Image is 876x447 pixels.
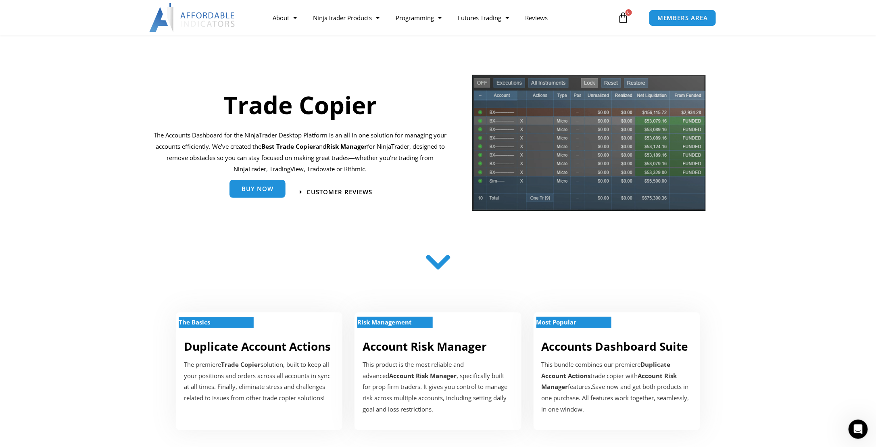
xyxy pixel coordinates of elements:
[450,8,517,27] a: Futures Trading
[389,372,457,380] strong: Account Risk Manager
[265,8,305,27] a: About
[326,142,367,150] strong: Risk Manager
[307,189,372,195] span: Customer Reviews
[849,420,868,439] iframe: Intercom live chat
[591,383,592,391] b: .
[154,130,447,175] p: The Accounts Dashboard for the NinjaTrader Desktop Platform is an all in one solution for managin...
[261,142,316,150] b: Best Trade Copier
[357,318,412,326] strong: Risk Management
[363,339,487,354] a: Account Risk Manager
[517,8,556,27] a: Reviews
[154,88,447,122] h1: Trade Copier
[265,8,615,27] nav: Menu
[542,359,692,415] div: This bundle combines our premiere trade copier with features Save now and get both products in on...
[626,9,632,16] span: 0
[179,318,210,326] strong: The Basics
[184,359,334,404] p: The premiere solution, built to keep all your positions and orders across all accounts in sync at...
[542,339,688,354] a: Accounts Dashboard Suite
[542,372,677,391] b: Account Risk Manager
[300,189,372,195] a: Customer Reviews
[388,8,450,27] a: Programming
[471,74,707,218] img: tradecopier | Affordable Indicators – NinjaTrader
[657,15,708,21] span: MEMBERS AREA
[242,187,273,193] span: Buy Now
[536,318,577,326] strong: Most Popular
[149,3,236,32] img: LogoAI | Affordable Indicators – NinjaTrader
[363,359,513,415] p: This product is the most reliable and advanced , specifically built for prop firm traders. It giv...
[229,181,286,200] a: Buy Now
[542,360,671,380] b: Duplicate Account Actions
[184,339,331,354] a: Duplicate Account Actions
[221,360,261,368] strong: Trade Copier
[649,10,716,26] a: MEMBERS AREA
[305,8,388,27] a: NinjaTrader Products
[606,6,641,29] a: 0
